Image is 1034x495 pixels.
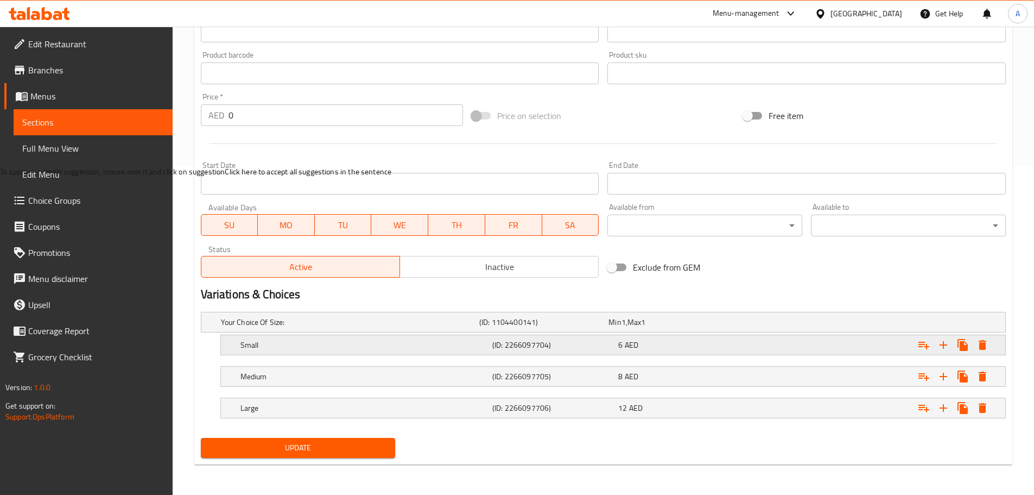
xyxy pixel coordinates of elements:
[4,187,173,214] a: Choice Groups
[830,8,902,20] div: [GEOGRAPHIC_DATA]
[4,83,173,109] a: Menus
[14,161,173,187] a: Edit Menu
[953,398,973,418] button: Clone new choice
[490,217,538,233] span: FR
[221,317,475,328] h5: Your Choice Of Size:
[4,240,173,266] a: Promotions
[240,371,488,382] h5: Medium
[618,369,623,384] span: 8
[713,7,779,20] div: Menu-management
[28,272,164,285] span: Menu disclaimer
[479,317,604,328] h5: (ID: 1104400141)
[934,398,953,418] button: Add new choice
[201,286,1006,303] h2: Variations & Choices
[433,217,481,233] span: TH
[229,104,464,126] input: Please enter price
[4,31,173,57] a: Edit Restaurant
[404,259,594,275] span: Inactive
[4,57,173,83] a: Branches
[621,315,626,329] span: 1
[221,367,1005,386] div: Expand
[240,403,488,413] h5: Large
[221,398,1005,418] div: Expand
[485,214,542,236] button: FR
[625,369,638,384] span: AED
[376,217,424,233] span: WE
[206,217,254,233] span: SU
[1016,8,1020,20] span: A
[914,398,934,418] button: Add choice group
[258,214,315,236] button: MO
[607,215,802,236] div: ​
[492,371,614,382] h5: (ID: 2266097705)
[4,344,173,370] a: Grocery Checklist
[641,315,645,329] span: 1
[608,315,621,329] span: Min
[542,214,599,236] button: SA
[5,410,74,424] a: Support.OpsPlatform
[547,217,595,233] span: SA
[497,109,561,122] span: Price on selection
[201,312,1005,332] div: Expand
[262,217,310,233] span: MO
[22,168,164,181] span: Edit Menu
[618,338,623,352] span: 6
[5,399,55,413] span: Get support on:
[625,338,638,352] span: AED
[319,217,367,233] span: TU
[14,135,173,161] a: Full Menu View
[914,335,934,355] button: Add choice group
[28,37,164,51] span: Edit Restaurant
[30,90,164,103] span: Menus
[208,109,224,122] p: AED
[201,256,400,278] button: Active
[201,214,258,236] button: SU
[201,62,599,84] input: Please enter product barcode
[811,215,1006,236] div: ​
[769,109,803,122] span: Free item
[4,214,173,240] a: Coupons
[28,298,164,311] span: Upsell
[28,246,164,259] span: Promotions
[492,403,614,413] h5: (ID: 2266097706)
[608,317,733,328] div: ,
[28,194,164,207] span: Choice Groups
[28,350,164,364] span: Grocery Checklist
[14,109,173,135] a: Sections
[201,438,396,458] button: Update
[428,214,485,236] button: TH
[5,380,32,394] span: Version:
[934,335,953,355] button: Add new choice
[22,142,164,155] span: Full Menu View
[607,62,1006,84] input: Please enter product sku
[973,398,992,418] button: Delete Large
[28,324,164,337] span: Coverage Report
[914,367,934,386] button: Add choice group
[240,340,488,350] h5: Small
[210,441,387,455] span: Update
[934,367,953,386] button: Add new choice
[492,340,614,350] h5: (ID: 2266097704)
[206,259,396,275] span: Active
[22,116,164,129] span: Sections
[618,401,627,415] span: 12
[4,292,173,318] a: Upsell
[973,367,992,386] button: Delete Medium
[4,318,173,344] a: Coverage Report
[629,401,643,415] span: AED
[315,214,372,236] button: TU
[633,261,700,274] span: Exclude from GEM
[34,380,50,394] span: 1.0.0
[28,64,164,77] span: Branches
[973,335,992,355] button: Delete Small
[221,335,1005,355] div: Expand
[953,367,973,386] button: Clone new choice
[28,220,164,233] span: Coupons
[399,256,599,278] button: Inactive
[371,214,428,236] button: WE
[627,315,641,329] span: Max
[953,335,973,355] button: Clone new choice
[4,266,173,292] a: Menu disclaimer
